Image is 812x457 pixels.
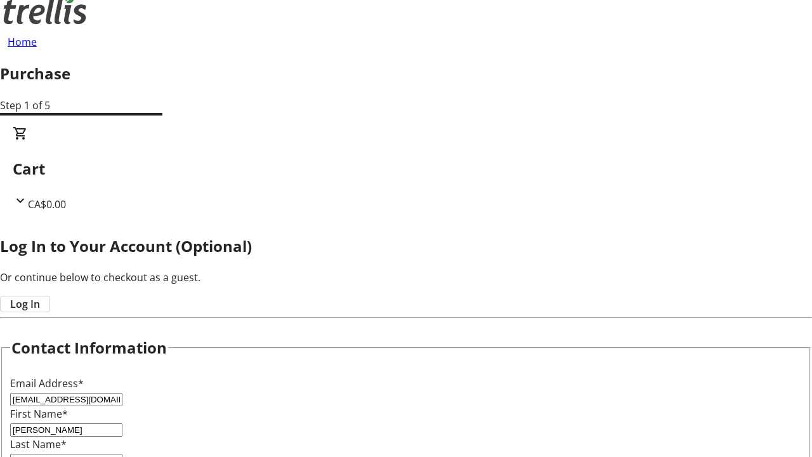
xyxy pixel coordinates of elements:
[10,407,68,421] label: First Name*
[10,376,84,390] label: Email Address*
[28,197,66,211] span: CA$0.00
[13,157,799,180] h2: Cart
[10,437,67,451] label: Last Name*
[13,126,799,212] div: CartCA$0.00
[10,296,40,312] span: Log In
[11,336,167,359] h2: Contact Information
